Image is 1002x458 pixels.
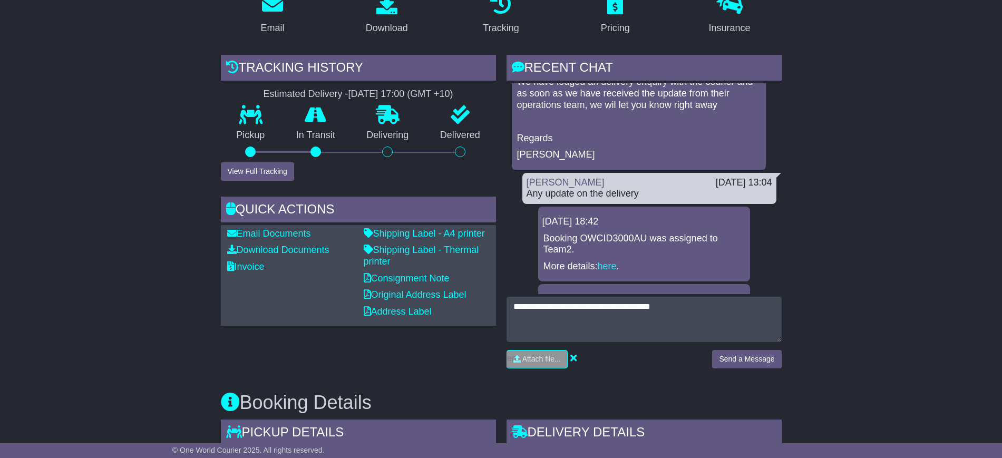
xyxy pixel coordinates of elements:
[543,233,745,256] p: Booking OWCID3000AU was assigned to Team2.
[542,294,746,305] div: [DATE] 11:25
[527,177,605,188] a: [PERSON_NAME]
[221,89,496,100] div: Estimated Delivery -
[543,261,745,272] p: More details: .
[517,76,761,111] p: We have lodged an delivery enquiry with the courier and as soon as we have received the update fr...
[221,130,281,141] p: Pickup
[280,130,351,141] p: In Transit
[517,149,761,161] p: [PERSON_NAME]
[227,261,265,272] a: Invoice
[227,245,329,255] a: Download Documents
[364,273,450,284] a: Consignment Note
[221,162,294,181] button: View Full Tracking
[424,130,496,141] p: Delivered
[483,21,519,35] div: Tracking
[366,21,408,35] div: Download
[364,306,432,317] a: Address Label
[364,228,485,239] a: Shipping Label - A4 printer
[527,188,772,200] div: Any update on the delivery
[348,89,453,100] div: [DATE] 17:00 (GMT +10)
[517,133,761,144] p: Regards
[172,446,325,454] span: © One World Courier 2025. All rights reserved.
[351,130,425,141] p: Delivering
[542,216,746,228] div: [DATE] 18:42
[221,420,496,448] div: Pickup Details
[364,289,466,300] a: Original Address Label
[221,55,496,83] div: Tracking history
[227,228,311,239] a: Email Documents
[601,21,630,35] div: Pricing
[221,392,782,413] h3: Booking Details
[716,177,772,189] div: [DATE] 13:04
[221,197,496,225] div: Quick Actions
[364,245,479,267] a: Shipping Label - Thermal printer
[709,21,751,35] div: Insurance
[712,350,781,368] button: Send a Message
[260,21,284,35] div: Email
[598,261,617,271] a: here
[507,420,782,448] div: Delivery Details
[507,55,782,83] div: RECENT CHAT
